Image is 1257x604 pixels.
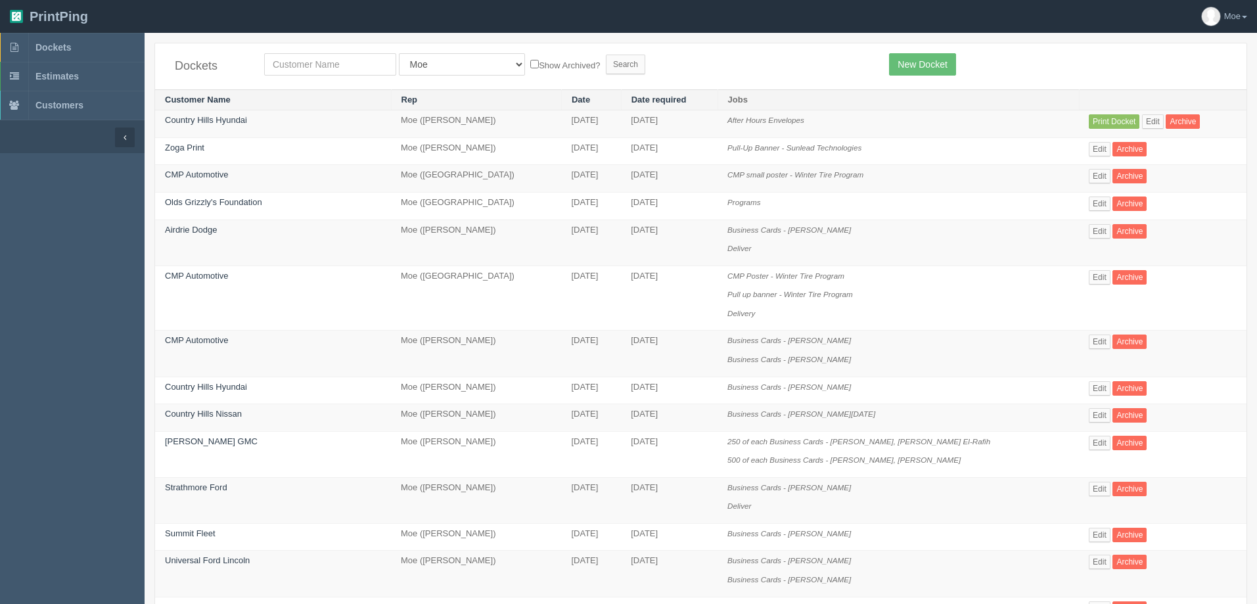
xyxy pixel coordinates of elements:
input: Show Archived? [530,60,539,68]
td: Moe ([GEOGRAPHIC_DATA]) [391,165,561,193]
i: Business Cards - [PERSON_NAME] [727,483,851,492]
a: Olds Grizzly's Foundation [165,197,262,207]
td: Moe ([PERSON_NAME]) [391,523,561,551]
a: Date [572,95,590,105]
td: [DATE] [561,266,621,331]
a: Country Hills Nissan [165,409,242,419]
i: Business Cards - [PERSON_NAME] [727,336,851,344]
a: Country Hills Hyundai [165,382,247,392]
i: Business Cards - [PERSON_NAME] [727,556,851,565]
th: Jobs [718,89,1079,110]
a: New Docket [889,53,955,76]
td: Moe ([GEOGRAPHIC_DATA]) [391,193,561,220]
td: [DATE] [621,477,718,523]
img: avatar_default-7531ab5dedf162e01f1e0bb0964e6a185e93c5c22dfe317fb01d7f8cd2b1632c.jpg [1202,7,1220,26]
img: logo-3e63b451c926e2ac314895c53de4908e5d424f24456219fb08d385ab2e579770.png [10,10,23,23]
a: Edit [1089,528,1110,542]
td: Moe ([PERSON_NAME]) [391,404,561,432]
a: Archive [1112,270,1147,285]
a: Edit [1089,142,1110,156]
td: Moe ([PERSON_NAME]) [391,377,561,404]
a: Archive [1112,555,1147,569]
a: CMP Automotive [165,271,229,281]
td: [DATE] [561,165,621,193]
td: [DATE] [621,165,718,193]
span: Dockets [35,42,71,53]
h4: Dockets [175,60,244,73]
a: Edit [1089,270,1110,285]
i: 500 of each Business Cards - [PERSON_NAME], [PERSON_NAME] [727,455,961,464]
a: [PERSON_NAME] GMC [165,436,258,446]
a: Archive [1112,408,1147,423]
td: [DATE] [561,477,621,523]
td: [DATE] [621,431,718,477]
td: [DATE] [561,137,621,165]
td: [DATE] [561,404,621,432]
td: [DATE] [621,404,718,432]
a: Edit [1089,482,1110,496]
td: [DATE] [561,551,621,597]
td: [DATE] [561,193,621,220]
i: Business Cards - [PERSON_NAME] [727,355,851,363]
td: [DATE] [561,431,621,477]
i: Pull-Up Banner - Sunlead Technologies [727,143,861,152]
td: Moe ([PERSON_NAME]) [391,137,561,165]
td: [DATE] [621,110,718,138]
td: [DATE] [621,331,718,377]
a: Edit [1089,436,1110,450]
td: [DATE] [621,193,718,220]
i: CMP Poster - Winter Tire Program [727,271,844,280]
label: Show Archived? [530,57,600,72]
a: CMP Automotive [165,170,229,179]
a: Archive [1112,197,1147,211]
i: Business Cards - [PERSON_NAME] [727,383,851,391]
i: 250 of each Business Cards - [PERSON_NAME], [PERSON_NAME] El-Rafih [727,437,990,446]
i: Pull up banner - Winter Tire Program [727,290,853,298]
td: [DATE] [561,220,621,266]
td: Moe ([PERSON_NAME]) [391,220,561,266]
td: Moe ([GEOGRAPHIC_DATA]) [391,266,561,331]
td: [DATE] [621,137,718,165]
a: Universal Ford Lincoln [165,555,250,565]
i: Business Cards - [PERSON_NAME] [727,225,851,234]
a: CMP Automotive [165,335,229,345]
td: [DATE] [561,377,621,404]
i: Delivery [727,309,755,317]
a: Edit [1089,169,1110,183]
i: Business Cards - [PERSON_NAME] [727,529,851,538]
i: Business Cards - [PERSON_NAME] [727,575,851,584]
a: Strathmore Ford [165,482,227,492]
a: Print Docket [1089,114,1139,129]
a: Archive [1112,142,1147,156]
a: Country Hills Hyundai [165,115,247,125]
input: Customer Name [264,53,396,76]
td: Moe ([PERSON_NAME]) [391,110,561,138]
a: Edit [1089,224,1110,239]
a: Archive [1112,335,1147,349]
i: Deliver [727,244,751,252]
td: [DATE] [561,523,621,551]
a: Archive [1112,482,1147,496]
span: Estimates [35,71,79,81]
td: [DATE] [561,331,621,377]
a: Edit [1089,381,1110,396]
a: Zoga Print [165,143,204,152]
a: Edit [1089,555,1110,569]
i: After Hours Envelopes [727,116,804,124]
td: [DATE] [621,551,718,597]
a: Archive [1112,381,1147,396]
a: Archive [1112,169,1147,183]
i: Business Cards - [PERSON_NAME][DATE] [727,409,875,418]
input: Search [606,55,645,74]
a: Edit [1089,197,1110,211]
a: Summit Fleet [165,528,216,538]
td: [DATE] [621,523,718,551]
a: Customer Name [165,95,231,105]
i: CMP small poster - Winter Tire Program [727,170,863,179]
td: [DATE] [621,266,718,331]
a: Archive [1166,114,1200,129]
td: Moe ([PERSON_NAME]) [391,477,561,523]
a: Archive [1112,224,1147,239]
i: Deliver [727,501,751,510]
td: Moe ([PERSON_NAME]) [391,431,561,477]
